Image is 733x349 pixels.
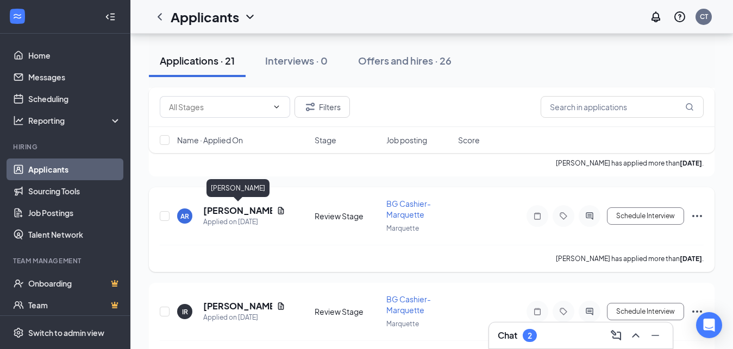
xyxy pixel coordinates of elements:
button: Filter Filters [295,96,350,118]
svg: Note [531,307,544,316]
span: Score [458,135,480,145]
span: Marquette [386,320,419,328]
button: Minimize [647,327,664,344]
svg: QuestionInfo [673,10,686,23]
span: BG Cashier-Marquette [386,294,431,315]
div: 2 [528,331,532,340]
svg: Note [531,212,544,220]
input: Search in applications [541,96,704,118]
div: Interviews · 0 [265,54,328,67]
span: Marquette [386,224,419,232]
div: Team Management [13,256,119,265]
h5: [PERSON_NAME] [203,205,272,217]
svg: Settings [13,327,24,338]
svg: ActiveChat [583,307,596,316]
div: Applied on [DATE] [203,312,285,323]
span: Job posting [386,135,427,145]
svg: Filter [304,100,317,113]
div: Applied on [DATE] [203,217,285,227]
a: Talent Network [28,224,121,245]
svg: Document [277,206,285,215]
svg: ChevronUp [629,329,642,342]
button: Schedule Interview [607,303,684,320]
a: Applicants [28,158,121,180]
h3: Chat [498,329,517,341]
div: Hiring [13,142,119,151]
div: Reporting [28,115,122,126]
span: Name · Applied On [177,135,243,145]
h5: [PERSON_NAME] [203,300,272,312]
svg: Tag [557,307,570,316]
svg: Ellipses [691,305,704,318]
svg: Minimize [649,329,662,342]
svg: Analysis [13,115,24,126]
h1: Applicants [171,8,239,26]
div: Switch to admin view [28,327,104,338]
button: Schedule Interview [607,207,684,225]
a: Job Postings [28,202,121,224]
svg: Document [277,302,285,310]
span: Stage [315,135,336,145]
svg: Notifications [649,10,662,23]
svg: WorkstreamLogo [12,11,23,22]
div: CT [700,12,708,21]
a: Scheduling [28,88,121,110]
button: ComposeMessage [607,327,625,344]
svg: ActiveChat [583,212,596,220]
a: OnboardingCrown [28,272,121,294]
a: TeamCrown [28,294,121,316]
svg: Ellipses [691,210,704,223]
a: Messages [28,66,121,88]
a: Home [28,45,121,66]
div: Review Stage [315,211,380,221]
div: Offers and hires · 26 [358,54,452,67]
span: BG Cashier-Marquette [386,199,431,219]
div: Review Stage [315,306,380,317]
svg: Tag [557,212,570,220]
input: All Stages [169,101,268,113]
svg: MagnifyingGlass [685,103,694,111]
div: Open Intercom Messenger [696,312,722,338]
button: ChevronUp [627,327,644,344]
svg: ComposeMessage [610,329,623,342]
div: Applications · 21 [160,54,235,67]
b: [DATE] [680,255,702,263]
div: [PERSON_NAME] [206,179,270,197]
svg: ChevronDown [243,10,256,23]
a: Sourcing Tools [28,180,121,202]
p: [PERSON_NAME] has applied more than . [556,254,704,263]
div: AR [180,212,189,221]
svg: Collapse [105,11,116,22]
svg: ChevronDown [272,103,281,111]
div: IR [182,307,188,316]
svg: ChevronLeft [153,10,166,23]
